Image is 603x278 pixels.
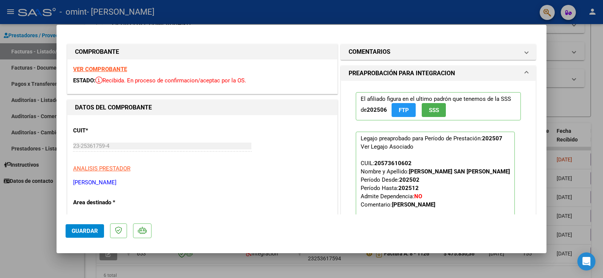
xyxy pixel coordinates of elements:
strong: NO [414,193,422,200]
p: El afiliado figura en el ultimo padrón que tenemos de la SSS de [356,92,521,120]
mat-expansion-panel-header: PREAPROBACIÓN PARA INTEGRACION [341,66,536,81]
a: VER COMPROBANTE [73,66,127,73]
span: Recibida. En proceso de confirmacion/aceptac por la OS. [95,77,246,84]
span: Guardar [72,228,98,234]
p: [PERSON_NAME] [73,178,332,187]
strong: 202506 [367,106,387,113]
strong: DATOS DEL COMPROBANTE [75,104,152,111]
strong: [PERSON_NAME] [392,201,435,208]
span: ANALISIS PRESTADOR [73,165,130,172]
span: ESTADO: [73,77,95,84]
mat-expansion-panel-header: COMENTARIOS [341,44,536,59]
p: Legajo preaprobado para Período de Prestación: [356,132,515,232]
strong: [PERSON_NAME] SAN [PERSON_NAME] [409,168,510,175]
div: 20573610602 [374,159,412,167]
strong: COMPROBANTE [75,48,119,55]
div: Ver Legajo Asociado [361,143,413,151]
span: CUIL: Nombre y Apellido: Período Desde: Período Hasta: Admite Dependencia: [361,160,510,208]
div: PREAPROBACIÓN PARA INTEGRACION [341,81,536,249]
p: Area destinado * [73,198,151,207]
p: CUIT [73,126,151,135]
div: Open Intercom Messenger [577,252,595,270]
button: FTP [392,103,416,117]
button: Guardar [66,224,104,238]
h1: COMENTARIOS [349,47,390,56]
strong: 202507 [482,135,502,142]
span: FTP [399,107,409,114]
button: SSS [422,103,446,117]
span: Integración [73,214,101,221]
strong: 202512 [398,185,419,191]
strong: 202502 [399,176,419,183]
h1: PREAPROBACIÓN PARA INTEGRACION [349,69,455,78]
span: SSS [429,107,439,114]
span: Comentario: [361,201,435,208]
